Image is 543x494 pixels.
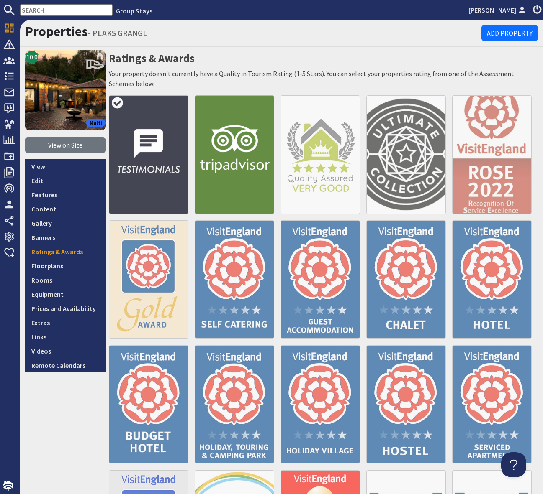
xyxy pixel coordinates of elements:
[195,95,274,214] img: TripAdvisor
[25,188,106,202] a: Features
[25,23,88,40] a: Properties
[25,216,106,230] a: Gallery
[25,301,106,316] a: Prices and Availability
[195,345,274,463] img: badge.original.png
[25,230,106,244] a: Banners
[25,358,106,372] a: Remote Calendars
[25,202,106,216] a: Content
[25,259,106,273] a: Floorplans
[26,52,38,62] span: 10.0
[366,220,446,339] img: badge.original.png
[88,28,147,38] small: - PEAKS GRANGE
[109,345,188,463] img: badge.original.png
[366,95,446,214] img: UltimateCollection-01_K.original.png
[281,95,360,214] img: badge.original.png
[25,50,106,130] a: PEAKS GRANGE's icon10.0Multi
[468,5,528,15] a: [PERSON_NAME]
[109,95,188,214] img: Testimonials
[481,25,538,41] a: Add Property
[20,4,113,16] input: SEARCH
[25,173,106,188] a: Edit
[195,220,274,339] img: badge.original.png
[452,345,532,463] img: badge.original.png
[86,119,106,127] span: Multi
[25,137,106,153] a: View on Site
[25,330,106,344] a: Links
[25,244,106,259] a: Ratings & Awards
[109,50,538,67] h2: Ratings & Awards
[366,345,446,463] img: badge.original.png
[501,452,526,477] iframe: Toggle Customer Support
[25,273,106,287] a: Rooms
[25,50,106,130] img: PEAKS GRANGE's icon
[25,159,106,173] a: View
[281,220,360,339] img: badge.original.png
[452,220,532,339] img: badge.original.png
[3,481,13,491] img: staytech_i_w-64f4e8e9ee0a9c174fd5317b4b171b261742d2d393467e5bdba4413f4f884c10.svg
[116,7,152,15] a: Group Stays
[281,345,360,463] img: badge.original.png
[25,344,106,358] a: Videos
[452,95,532,214] img: 2022_VisitEngland_ROSE_Award_%281%29.original.jpg
[109,220,188,339] img: badge.original.png
[25,287,106,301] a: Equipment
[25,316,106,330] a: Extras
[109,69,538,89] p: Your property doesn't currently have a Quality in Tourism Rating (1-5 Stars). You can select your...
